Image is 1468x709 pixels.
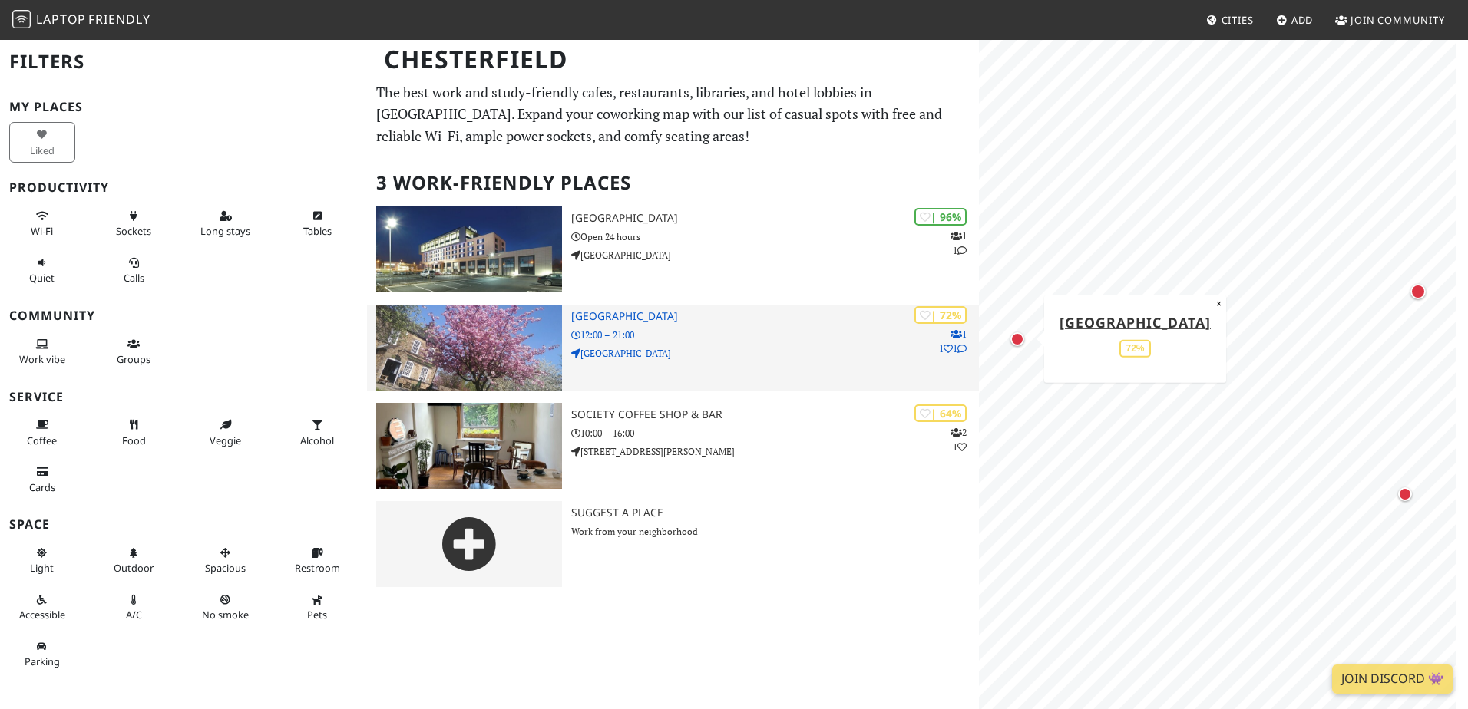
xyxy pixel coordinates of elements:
[9,203,75,244] button: Wi-Fi
[29,271,55,285] span: Quiet
[101,250,167,291] button: Calls
[571,444,979,459] p: [STREET_ADDRESS][PERSON_NAME]
[9,412,75,453] button: Coffee
[1351,13,1445,27] span: Join Community
[376,403,562,489] img: Society Coffee Shop & Bar
[126,608,142,622] span: Air conditioned
[376,305,562,391] img: Holme Hall Inn
[571,346,979,361] p: [GEOGRAPHIC_DATA]
[1329,6,1451,34] a: Join Community
[124,271,144,285] span: Video/audio calls
[122,434,146,447] span: Food
[25,655,60,668] span: Parking
[571,524,979,539] p: Work from your neighborhood
[19,608,65,622] span: Accessible
[372,38,976,81] h1: Chesterfield
[9,250,75,291] button: Quiet
[9,517,358,532] h3: Space
[9,390,358,404] h3: Service
[571,212,979,225] h3: [GEOGRAPHIC_DATA]
[376,501,562,587] img: gray-place-d2bdb4477600e061c01bd816cc0f2ef0cfcb1ca9e3ad78868dd16fb2af073a21.png
[101,540,167,581] button: Outdoor
[9,587,75,628] button: Accessible
[300,434,334,447] span: Alcohol
[36,11,86,28] span: Laptop
[951,425,967,454] p: 2 1
[285,203,351,244] button: Tables
[1395,484,1415,504] div: Map marker
[367,206,979,292] a: Casa Hotel | 96% 11 [GEOGRAPHIC_DATA] Open 24 hours [GEOGRAPHIC_DATA]
[914,306,967,324] div: | 72%
[285,540,351,581] button: Restroom
[101,331,167,372] button: Groups
[210,434,241,447] span: Veggie
[205,561,246,575] span: Spacious
[202,608,249,622] span: Smoke free
[951,229,967,258] p: 1 1
[295,561,340,575] span: Restroom
[367,501,979,587] a: Suggest a Place Work from your neighborhood
[9,459,75,500] button: Cards
[9,331,75,372] button: Work vibe
[307,608,327,622] span: Pet friendly
[1407,281,1429,302] div: Map marker
[939,327,967,356] p: 1 1 1
[101,412,167,453] button: Food
[571,310,979,323] h3: [GEOGRAPHIC_DATA]
[1270,6,1320,34] a: Add
[376,206,562,292] img: Casa Hotel
[285,587,351,628] button: Pets
[114,561,154,575] span: Outdoor area
[193,540,259,581] button: Spacious
[12,10,31,28] img: LaptopFriendly
[376,81,970,147] p: The best work and study-friendly cafes, restaurants, libraries, and hotel lobbies in [GEOGRAPHIC_...
[914,208,967,226] div: | 96%
[193,203,259,244] button: Long stays
[9,38,358,85] h2: Filters
[303,224,332,238] span: Work-friendly tables
[285,412,351,453] button: Alcohol
[31,224,53,238] span: Stable Wi-Fi
[1222,13,1254,27] span: Cities
[914,404,967,422] div: | 64%
[9,540,75,581] button: Light
[27,434,57,447] span: Coffee
[116,224,151,238] span: Power sockets
[571,506,979,519] h3: Suggest a Place
[571,328,979,342] p: 12:00 – 21:00
[9,180,358,195] h3: Productivity
[367,403,979,489] a: Society Coffee Shop & Bar | 64% 21 Society Coffee Shop & Bar 10:00 – 16:00 [STREET_ADDRESS][PERSO...
[1291,13,1314,27] span: Add
[571,229,979,244] p: Open 24 hours
[571,426,979,440] p: 10:00 – 16:00
[9,634,75,674] button: Parking
[571,408,979,421] h3: Society Coffee Shop & Bar
[200,224,250,238] span: Long stays
[9,308,358,323] h3: Community
[12,7,150,34] a: LaptopFriendly LaptopFriendly
[19,352,65,366] span: People working
[571,248,979,262] p: [GEOGRAPHIC_DATA]
[1212,295,1226,312] button: Close popup
[117,352,150,366] span: Group tables
[367,305,979,391] a: Holme Hall Inn | 72% 111 [GEOGRAPHIC_DATA] 12:00 – 21:00 [GEOGRAPHIC_DATA]
[1060,312,1211,331] a: [GEOGRAPHIC_DATA]
[193,412,259,453] button: Veggie
[88,11,150,28] span: Friendly
[9,100,358,114] h3: My Places
[29,480,55,494] span: Credit cards
[30,561,54,575] span: Natural light
[193,587,259,628] button: No smoke
[1119,340,1150,358] div: 72%
[101,587,167,628] button: A/C
[1200,6,1260,34] a: Cities
[101,203,167,244] button: Sockets
[1007,329,1027,349] div: Map marker
[376,160,970,206] h2: 3 Work-Friendly Places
